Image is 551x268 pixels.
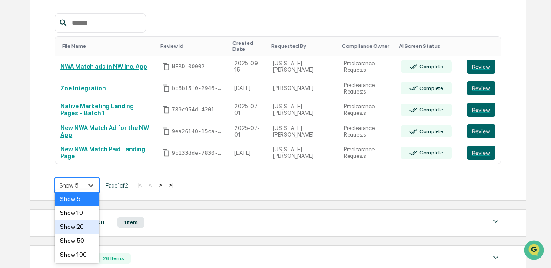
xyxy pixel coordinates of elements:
[9,35,158,49] p: How can we help?
[467,103,495,117] button: Review
[146,181,155,189] button: <
[166,181,176,189] button: >|
[61,203,105,210] a: Powered byPylon
[418,150,443,156] div: Complete
[18,83,34,99] img: 8933085812038_c878075ebb4cc5468115_72.jpg
[229,56,268,78] td: 2025-09-15
[268,121,339,143] td: [US_STATE][PERSON_NAME]
[9,113,58,120] div: Past conversations
[172,85,224,92] span: bc6bf5f0-2946-4cd9-9db4-7e10a28e2bd0
[77,158,95,165] span: [DATE]
[17,159,24,166] img: 1746055101610-c473b297-6a78-478c-a979-82029cc54cd1
[268,77,339,99] td: [PERSON_NAME]
[9,195,16,202] div: 🖐️
[268,56,339,78] td: [US_STATE][PERSON_NAME]
[55,234,99,248] div: Show 50
[418,85,443,91] div: Complete
[81,135,84,142] span: •
[162,127,170,135] span: Copy Id
[60,63,147,70] a: NWA Match ads in NW Inc. App
[62,43,153,49] div: Toggle SortBy
[523,239,547,263] iframe: Open customer support
[339,99,395,121] td: Preclearance Requests
[468,43,497,49] div: Toggle SortBy
[467,81,495,95] button: Review
[172,150,224,157] span: 9c133dde-7830-4c70-bc16-5f2ecad9ffc0
[172,63,205,70] span: NERD-00002
[96,253,131,264] div: 26 Items
[268,99,339,121] td: [US_STATE][PERSON_NAME]
[17,194,56,203] span: Preclearance
[160,43,226,49] div: Toggle SortBy
[9,127,23,141] img: DeeAnn Dempsey (C)
[135,181,145,189] button: |<
[418,128,443,134] div: Complete
[268,142,339,164] td: [US_STATE][PERSON_NAME]
[339,142,395,164] td: Preclearance Requests
[467,146,495,160] button: Review
[229,99,268,121] td: 2025-07-01
[72,194,108,203] span: Attestations
[60,103,134,117] a: Native Marketing Landing Pages - Batch 1
[27,135,80,142] span: [PERSON_NAME] (C)
[55,248,99,261] div: Show 100
[339,56,395,78] td: Preclearance Requests
[339,77,395,99] td: Preclearance Requests
[9,150,23,164] img: Jack Rasmussen
[156,181,165,189] button: >
[106,182,128,189] span: Page 1 of 2
[148,86,158,96] button: Start new chat
[60,191,111,207] a: 🗄️Attestations
[117,217,144,228] div: 1 Item
[39,92,119,99] div: We're available if you need us!
[9,9,26,26] img: Greenboard
[86,204,105,210] span: Pylon
[418,64,443,70] div: Complete
[55,220,99,234] div: Show 20
[60,124,149,138] a: New NWA Match Ad for the NW App
[491,252,501,263] img: caret
[491,216,501,227] img: caret
[27,158,70,165] span: [PERSON_NAME]
[5,191,60,207] a: 🖐️Preclearance
[271,43,335,49] div: Toggle SortBy
[229,142,268,164] td: [DATE]
[162,84,170,92] span: Copy Id
[60,146,145,160] a: New NWA Match Paid Landing Page
[9,83,24,99] img: 1746055101610-c473b297-6a78-478c-a979-82029cc54cd1
[55,206,99,220] div: Show 10
[172,128,224,135] span: 9ea26140-15ca-4d3f-a58a-164e74670ca8
[55,192,99,206] div: Show 5
[162,149,170,157] span: Copy Id
[467,60,495,74] button: Review
[60,85,106,92] a: Zoe Integration
[467,124,495,138] button: Review
[63,195,70,202] div: 🗄️
[172,106,224,113] span: 789c954d-4201-4a98-a409-5f3c2b22b70d
[162,106,170,114] span: Copy Id
[135,111,158,122] button: See all
[39,83,143,92] div: Start new chat
[72,158,75,165] span: •
[229,121,268,143] td: 2025-07-01
[339,121,395,143] td: Preclearance Requests
[418,107,443,113] div: Complete
[162,63,170,70] span: Copy Id
[342,43,392,49] div: Toggle SortBy
[232,40,264,52] div: Toggle SortBy
[229,77,268,99] td: [DATE]
[86,135,104,142] span: Sep 11
[399,43,458,49] div: Toggle SortBy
